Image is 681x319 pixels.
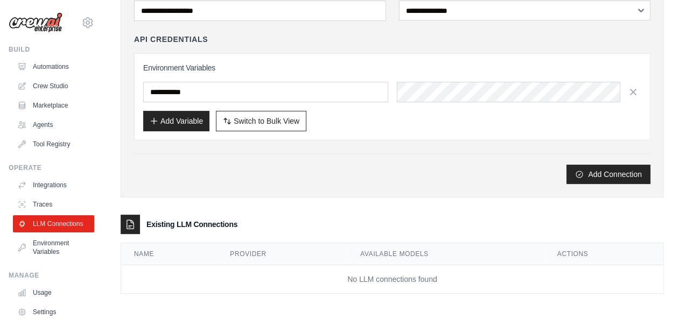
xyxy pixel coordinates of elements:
div: Manage [9,271,94,280]
a: Agents [13,116,94,133]
a: Usage [13,284,94,301]
h4: API Credentials [134,34,208,45]
div: Operate [9,164,94,172]
th: Name [121,243,217,265]
span: Switch to Bulk View [234,116,299,126]
button: Switch to Bulk View [216,111,306,131]
td: No LLM connections found [121,265,663,294]
a: Tool Registry [13,136,94,153]
a: Environment Variables [13,235,94,260]
a: LLM Connections [13,215,94,232]
th: Actions [544,243,663,265]
h3: Existing LLM Connections [146,219,237,230]
button: Add Variable [143,111,209,131]
div: Build [9,45,94,54]
a: Crew Studio [13,77,94,95]
a: Automations [13,58,94,75]
a: Marketplace [13,97,94,114]
button: Add Connection [566,165,650,184]
th: Provider [217,243,347,265]
img: Logo [9,12,62,33]
h3: Environment Variables [143,62,641,73]
th: Available Models [347,243,544,265]
a: Traces [13,196,94,213]
a: Integrations [13,176,94,194]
